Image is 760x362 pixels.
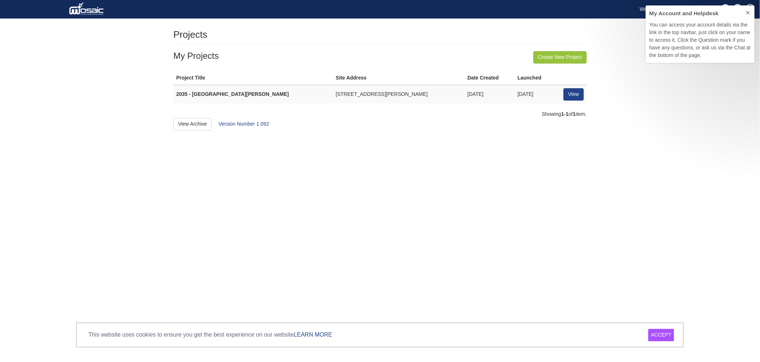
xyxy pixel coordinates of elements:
td: [STREET_ADDRESS][PERSON_NAME] [333,85,464,103]
img: logo_white.png [69,2,106,16]
td: [DATE] [464,85,515,103]
th: Project Title [173,72,333,85]
td: [DATE] [515,85,555,103]
div: Showing of item. [173,111,587,118]
b: 1-1 [561,111,569,117]
strong: 2035 - [GEOGRAPHIC_DATA][PERSON_NAME] [176,91,289,97]
a: LEARN MORE [294,332,332,338]
a: View [563,88,584,101]
iframe: Chat [729,329,755,357]
a: Welcome back, [PERSON_NAME] [635,4,723,15]
b: 1 [573,111,576,117]
a: Create New Project [533,51,587,64]
th: Date Created [464,72,515,85]
a: View Archive [173,118,212,130]
a: Version Number 1.092 [219,121,269,127]
div: ACCEPT [648,329,674,341]
th: Site Address [333,72,464,85]
h1: Projects [173,29,207,40]
p: This website uses cookies to ensure you get the best experience on our website [88,331,332,339]
h3: My Projects [173,51,587,61]
th: Launched [515,72,555,85]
